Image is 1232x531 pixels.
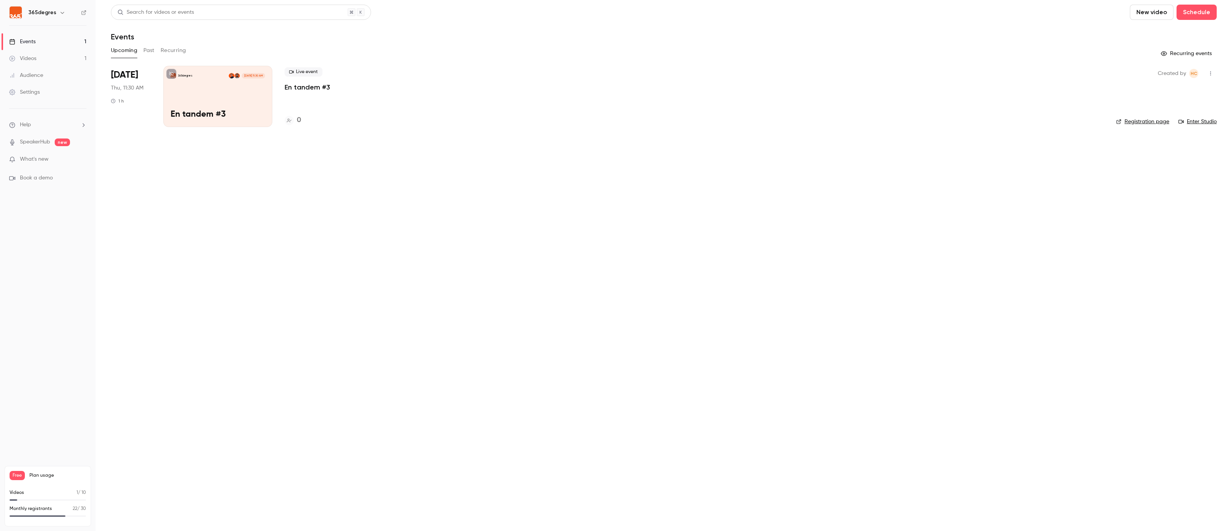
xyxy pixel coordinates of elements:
[111,98,124,104] div: 1 h
[117,8,194,16] div: Search for videos or events
[178,74,192,78] p: 365degres
[111,69,138,81] span: [DATE]
[111,32,134,41] h1: Events
[229,73,234,78] img: Hélène CHOMIENNE
[163,66,272,127] a: En tandem #3365degresDoriann DefemmeHélène CHOMIENNE[DATE] 11:30 AMEn tandem #3
[9,88,40,96] div: Settings
[76,490,78,495] span: 1
[297,115,301,125] h4: 0
[285,83,330,92] a: En tandem #3
[10,489,24,496] p: Videos
[76,489,86,496] p: / 10
[28,9,56,16] h6: 365degres
[20,174,53,182] span: Book a demo
[9,55,36,62] div: Videos
[20,121,31,129] span: Help
[111,84,143,92] span: Thu, 11:30 AM
[1191,69,1197,78] span: HC
[55,138,70,146] span: new
[10,471,25,480] span: Free
[161,44,186,57] button: Recurring
[29,472,86,479] span: Plan usage
[1158,69,1186,78] span: Created by
[1130,5,1173,20] button: New video
[143,44,155,57] button: Past
[73,505,86,512] p: / 30
[73,507,77,511] span: 22
[111,44,137,57] button: Upcoming
[285,115,301,125] a: 0
[1157,47,1217,60] button: Recurring events
[9,38,36,46] div: Events
[1189,69,1198,78] span: Hélène CHOMIENNE
[20,155,49,163] span: What's new
[171,110,265,120] p: En tandem #3
[1178,118,1217,125] a: Enter Studio
[77,156,86,163] iframe: Noticeable Trigger
[111,66,151,127] div: Oct 2 Thu, 11:30 AM (Europe/Paris)
[9,72,43,79] div: Audience
[9,121,86,129] li: help-dropdown-opener
[285,67,322,77] span: Live event
[1116,118,1169,125] a: Registration page
[1177,5,1217,20] button: Schedule
[20,138,50,146] a: SpeakerHub
[234,73,240,78] img: Doriann Defemme
[10,7,22,19] img: 365degres
[10,505,52,512] p: Monthly registrants
[242,73,265,78] span: [DATE] 11:30 AM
